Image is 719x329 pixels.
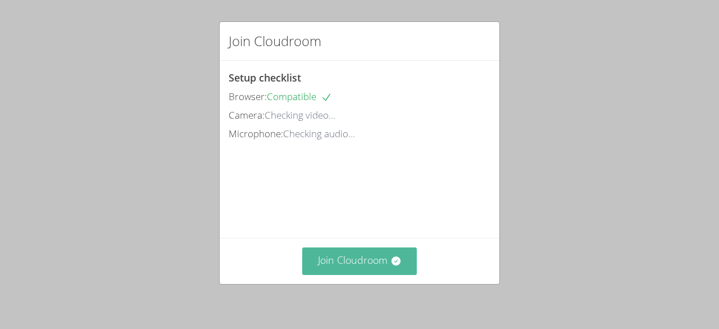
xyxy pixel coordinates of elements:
span: Checking audio... [283,127,355,140]
h2: Join Cloudroom [229,31,321,51]
button: Join Cloudroom [302,247,417,275]
span: Setup checklist [229,71,301,84]
span: Microphone: [229,127,283,140]
span: Checking video... [265,109,335,121]
span: Compatible [267,90,332,103]
span: Browser: [229,90,267,103]
span: Camera: [229,109,265,121]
